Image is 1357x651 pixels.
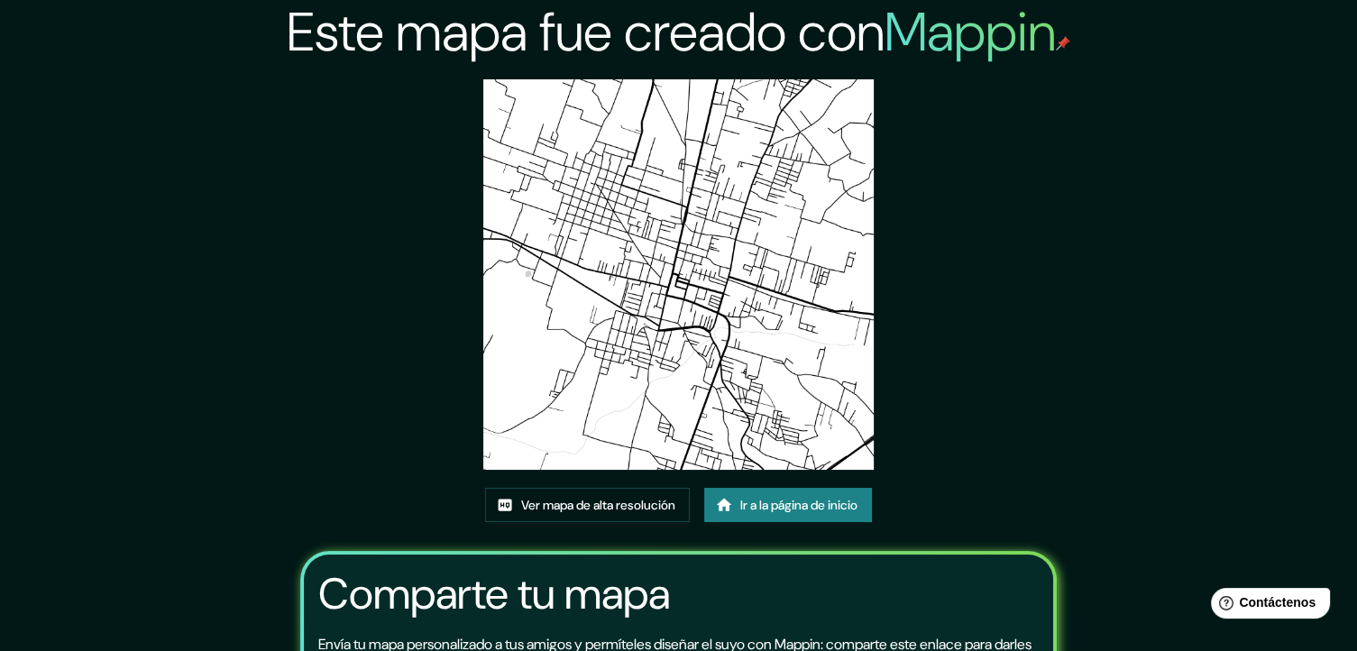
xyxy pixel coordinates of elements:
img: created-map [483,79,874,470]
a: Ver mapa de alta resolución [485,488,690,522]
a: Ir a la página de inicio [704,488,872,522]
iframe: Lanzador de widgets de ayuda [1197,581,1337,631]
font: Ver mapa de alta resolución [521,497,675,513]
font: Ir a la página de inicio [740,497,857,513]
font: Comparte tu mapa [318,565,670,622]
img: pin de mapeo [1056,36,1070,50]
